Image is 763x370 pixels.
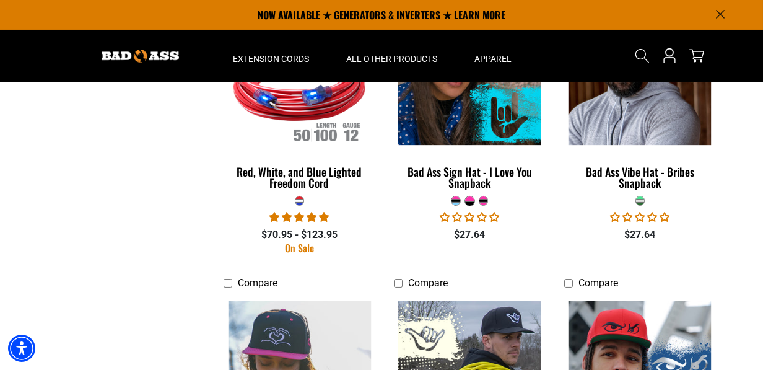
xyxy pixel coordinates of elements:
span: Apparel [474,53,512,64]
div: $27.64 [564,227,716,242]
summary: Extension Cords [214,30,328,82]
a: cart [687,48,707,63]
div: Bad Ass Sign Hat - I Love You Snapback [394,166,546,188]
span: Compare [408,277,448,289]
img: Spruce [562,2,718,144]
span: Compare [578,277,618,289]
span: 5.00 stars [269,211,329,223]
img: Red, White, and Blue Lighted Freedom Cord [222,2,378,144]
summary: Search [632,46,652,66]
div: Accessibility Menu [8,335,35,362]
img: Bad Ass Extension Cords [102,50,179,63]
div: Bad Ass Vibe Hat - Bribes Snapback [564,166,716,188]
span: 0.00 stars [440,211,499,223]
div: $27.64 [394,227,546,242]
summary: All Other Products [328,30,456,82]
img: black / teal [391,2,547,144]
span: Extension Cords [233,53,309,64]
summary: Apparel [456,30,530,82]
div: On Sale [224,243,375,253]
div: Red, White, and Blue Lighted Freedom Cord [224,166,375,188]
span: All Other Products [346,53,437,64]
span: 0.00 stars [610,211,669,223]
a: Open this option [660,30,679,82]
div: $70.95 - $123.95 [224,227,375,242]
span: Compare [238,277,277,289]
